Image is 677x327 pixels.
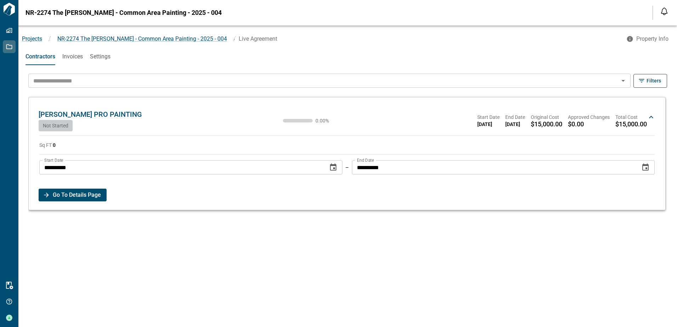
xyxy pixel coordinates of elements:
[315,118,337,123] span: 0.00 %
[531,121,562,128] span: $15,000.00
[618,76,628,86] button: Open
[57,35,227,42] span: NR-2274 The [PERSON_NAME] - Common Area Painting - 2025 - 004
[633,74,667,88] button: Filters
[39,189,107,201] button: Go To Details Page
[239,35,277,42] span: Live Agreement
[615,121,647,128] span: $15,000.00
[615,114,647,121] span: Total Cost
[636,35,669,42] span: Property Info
[25,9,222,16] span: NR-2274 The [PERSON_NAME] - Common Area Painting - 2025 - 004
[659,6,670,17] button: Open notification feed
[43,123,68,128] span: Not Started
[44,157,63,163] label: Start Date
[90,53,110,60] span: Settings
[647,77,661,84] span: Filters
[477,121,500,128] span: [DATE]
[39,142,56,148] span: Sq FT
[25,53,55,60] span: Contractors
[531,114,562,121] span: Original Cost
[22,35,42,42] a: Projects
[505,114,525,121] span: End Date
[505,121,525,128] span: [DATE]
[62,53,83,60] span: Invoices
[345,163,349,172] p: –
[568,121,584,128] span: $0.00
[18,35,622,43] nav: breadcrumb
[622,33,674,45] button: Property Info
[568,114,610,121] span: Approved Changes
[357,157,374,163] label: End Date
[53,189,101,201] span: Go To Details Page
[53,142,56,148] strong: 0
[36,103,658,131] div: [PERSON_NAME] PRO PAINTINGNot Started0.00%Start Date[DATE]End Date[DATE]Original Cost$15,000.00Ap...
[477,114,500,121] span: Start Date
[39,110,142,119] span: [PERSON_NAME] PRO PAINTING
[18,48,677,65] div: base tabs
